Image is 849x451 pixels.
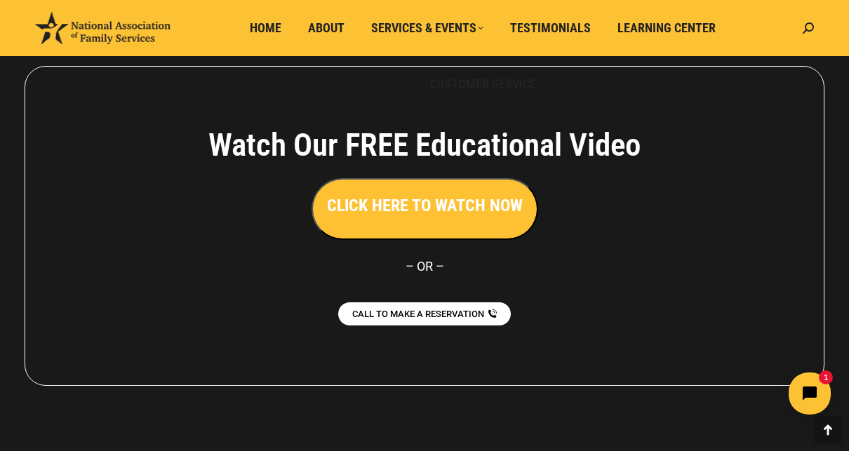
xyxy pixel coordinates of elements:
[601,361,843,426] iframe: Tidio Chat
[312,199,538,214] a: CLICK HERE TO WATCH NOW
[371,20,483,36] span: Services & Events
[430,76,536,92] span: Customer Service
[338,302,511,325] a: CALL TO MAKE A RESERVATION
[308,20,345,36] span: About
[617,20,716,36] span: Learning Center
[250,20,281,36] span: Home
[35,12,171,43] img: National Association of Family Services
[352,309,484,318] span: CALL TO MAKE A RESERVATION
[510,20,591,36] span: Testimonials
[500,15,601,41] a: Testimonials
[406,259,444,274] span: – OR –
[240,15,291,41] a: Home
[312,178,538,240] button: CLICK HERE TO WATCH NOW
[420,71,546,97] a: Customer Service
[298,15,354,41] a: About
[327,194,523,217] h3: CLICK HERE TO WATCH NOW
[131,126,718,164] h4: Watch Our FREE Educational Video
[608,15,726,41] a: Learning Center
